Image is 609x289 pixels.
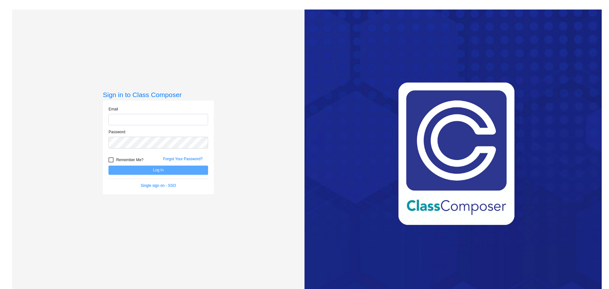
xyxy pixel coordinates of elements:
[103,91,214,99] h3: Sign in to Class Composer
[108,166,208,175] button: Log In
[163,157,203,161] a: Forgot Your Password?
[116,156,143,164] span: Remember Me?
[108,106,118,112] label: Email
[108,129,125,135] label: Password
[141,183,176,188] a: Single sign on - SSO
